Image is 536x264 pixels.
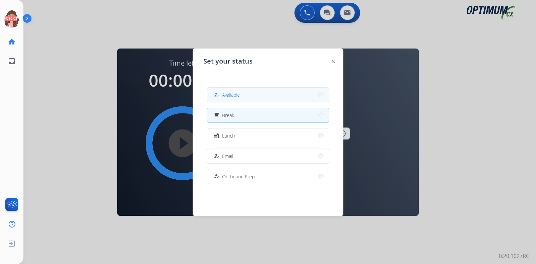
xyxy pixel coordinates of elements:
button: Break [207,108,329,122]
img: close-button [332,60,335,63]
button: Outbound Prep [207,169,329,184]
button: Email [207,149,329,163]
mat-icon: fastfood [214,133,219,139]
span: Outbound Prep [222,173,255,180]
mat-icon: how_to_reg [214,92,219,98]
span: Lunch [222,132,235,139]
mat-icon: how_to_reg [214,153,219,159]
mat-icon: how_to_reg [214,174,219,179]
button: Lunch [207,128,329,143]
mat-icon: inbox [8,57,16,65]
mat-icon: free_breakfast [214,112,219,118]
span: Available [222,91,240,98]
span: Set your status [203,57,253,66]
span: Email [222,153,233,160]
span: Break [222,112,234,119]
button: Available [207,88,329,102]
p: 0.20.1027RC [499,252,529,260]
mat-icon: home [8,38,16,46]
